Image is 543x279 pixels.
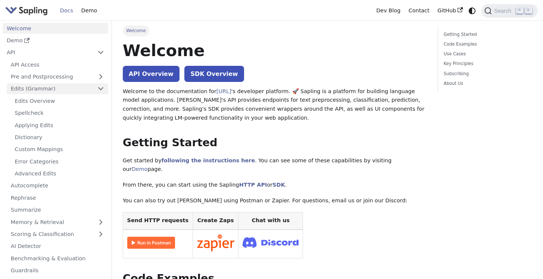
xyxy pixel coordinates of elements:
[372,5,404,16] a: Dev Blog
[123,25,149,36] span: Welcome
[77,5,101,16] a: Demo
[7,192,108,203] a: Rephrase
[7,265,108,276] a: Guardrails
[444,60,530,67] a: Key Principles
[123,181,427,190] p: From there, you can start using the Sapling or .
[243,235,299,250] img: Join Discord
[492,8,516,14] span: Search
[5,5,48,16] img: Sapling.ai
[11,132,108,143] a: Dictionary
[3,35,108,46] a: Demo
[127,237,175,249] img: Run in Postman
[467,5,478,16] button: Switch between dark and light mode (currently system mode)
[238,212,303,230] th: Chat with us
[216,88,231,94] a: [URL]
[123,156,427,174] p: Get started by . You can see some of these capabilities by visiting our page.
[7,253,108,264] a: Benchmarking & Evaluation
[433,5,466,16] a: GitHub
[7,241,108,252] a: AI Detector
[5,5,50,16] a: Sapling.ai
[11,144,108,155] a: Custom Mappings
[197,234,234,251] img: Connect in Zapier
[481,4,537,18] button: Search (Command+K)
[444,50,530,58] a: Use Cases
[7,217,108,227] a: Memory & Retrieval
[7,180,108,191] a: Autocomplete
[3,47,93,58] a: API
[7,59,108,70] a: API Access
[7,71,108,82] a: Pre and Postprocessing
[11,108,108,119] a: Spellcheck
[162,157,255,163] a: following the instructions here
[7,205,108,215] a: Summarize
[7,83,108,94] a: Edits (Grammar)
[184,66,244,82] a: SDK Overview
[93,47,108,58] button: Collapse sidebar category 'API'
[444,41,530,48] a: Code Examples
[56,5,77,16] a: Docs
[123,87,427,123] p: Welcome to the documentation for 's developer platform. 🚀 Sapling is a platform for building lang...
[123,40,427,61] h1: Welcome
[444,31,530,38] a: Getting Started
[444,70,530,77] a: Subscribing
[516,7,523,14] kbd: ⌘
[11,120,108,131] a: Applying Edits
[11,156,108,167] a: Error Categories
[239,182,267,188] a: HTTP API
[123,25,427,36] nav: Breadcrumbs
[11,95,108,106] a: Edits Overview
[123,212,193,230] th: Send HTTP requests
[444,80,530,87] a: About Us
[3,23,108,34] a: Welcome
[11,168,108,179] a: Advanced Edits
[525,7,532,14] kbd: K
[272,182,285,188] a: SDK
[132,166,148,172] a: Demo
[123,196,427,205] p: You can also try out [PERSON_NAME] using Postman or Zapier. For questions, email us or join our D...
[405,5,434,16] a: Contact
[7,229,108,240] a: Scoring & Classification
[123,66,180,82] a: API Overview
[193,212,238,230] th: Create Zaps
[123,136,427,150] h2: Getting Started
